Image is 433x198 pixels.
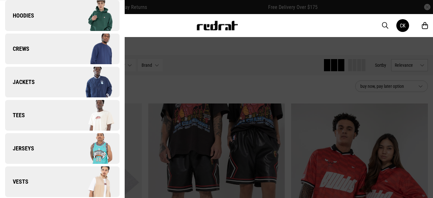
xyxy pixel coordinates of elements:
[5,178,28,186] span: Vests
[400,23,406,29] div: CK
[62,166,119,198] img: Vests
[5,45,29,53] span: Crews
[62,66,119,98] img: Jackets
[5,166,120,197] a: Vests Vests
[5,0,120,31] a: Hoodies Hoodies
[62,33,119,65] img: Crews
[5,78,35,86] span: Jackets
[5,3,24,22] button: Open LiveChat chat widget
[62,133,119,164] img: Jerseys
[5,145,34,152] span: Jerseys
[62,99,119,131] img: Tees
[5,34,120,64] a: Crews Crews
[5,133,120,164] a: Jerseys Jerseys
[5,111,25,119] span: Tees
[196,21,238,30] img: Redrat logo
[5,12,34,19] span: Hoodies
[5,100,120,131] a: Tees Tees
[5,67,120,97] a: Jackets Jackets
